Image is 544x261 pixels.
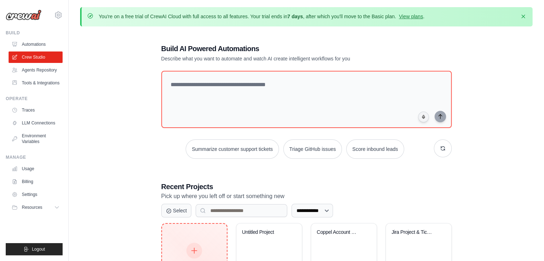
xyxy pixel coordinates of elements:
button: Get new suggestions [434,139,452,157]
a: Usage [9,163,63,174]
div: Operate [6,96,63,102]
a: View plans [399,14,423,19]
a: Agents Repository [9,64,63,76]
h1: Build AI Powered Automations [161,44,402,54]
div: Build [6,30,63,36]
a: Environment Variables [9,130,63,147]
span: Resources [22,205,42,210]
button: Select [161,204,192,217]
button: Resources [9,202,63,213]
p: You're on a free trial of CrewAI Cloud with full access to all features. Your trial ends in , aft... [99,13,425,20]
button: Click to speak your automation idea [418,112,429,122]
div: Coppel Account Email Extractor [317,229,360,236]
button: Triage GitHub issues [283,139,342,159]
a: Tools & Integrations [9,77,63,89]
div: Untitled Project [242,229,285,236]
div: Manage [6,154,63,160]
a: Traces [9,104,63,116]
a: Automations [9,39,63,50]
a: Billing [9,176,63,187]
a: LLM Connections [9,117,63,129]
button: Score inbound leads [346,139,404,159]
img: Logo [6,10,41,20]
h3: Recent Projects [161,182,452,192]
button: Logout [6,243,63,255]
p: Pick up where you left off or start something new [161,192,452,201]
span: Logout [32,246,45,252]
div: Jira Project & Ticket Creation [392,229,435,236]
button: Summarize customer support tickets [186,139,279,159]
strong: 7 days [287,14,303,19]
p: Describe what you want to automate and watch AI create intelligent workflows for you [161,55,402,62]
a: Settings [9,189,63,200]
a: Crew Studio [9,51,63,63]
